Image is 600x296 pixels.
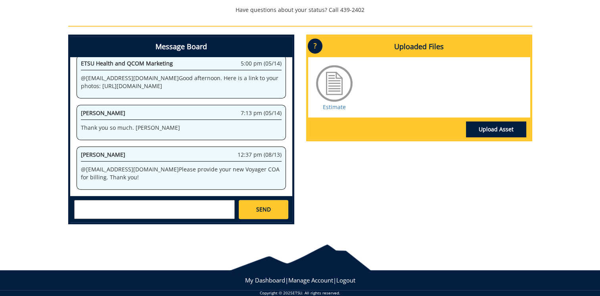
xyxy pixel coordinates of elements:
a: Logout [336,276,355,284]
h4: Message Board [70,37,292,57]
h4: Uploaded Files [308,37,530,57]
a: ETSU [293,290,302,296]
p: Have questions about your status? Call 439-2402 [68,6,532,14]
p: ? [308,38,322,54]
span: ETSU Health and QCOM Marketing [81,60,173,67]
span: 7:13 pm (05/14) [241,109,282,117]
span: 5:00 pm (05/14) [241,60,282,67]
a: SEND [239,200,288,219]
a: Manage Account [288,276,333,284]
p: @ [EMAIL_ADDRESS][DOMAIN_NAME] Good afternoon. Here is a link to your photos: [URL][DOMAIN_NAME] [81,74,282,90]
span: [PERSON_NAME] [81,151,125,158]
span: SEND [256,206,271,213]
span: 12:37 pm (08/13) [238,151,282,159]
a: My Dashboard [245,276,285,284]
p: @ [EMAIL_ADDRESS][DOMAIN_NAME] Please provide your new Voyager COA for billing. Thank you! [81,165,282,181]
a: Upload Asset [466,121,526,137]
a: Estimate [323,103,346,111]
p: Thank you so much. [PERSON_NAME] [81,124,282,132]
span: [PERSON_NAME] [81,109,125,117]
textarea: messageToSend [74,200,235,219]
